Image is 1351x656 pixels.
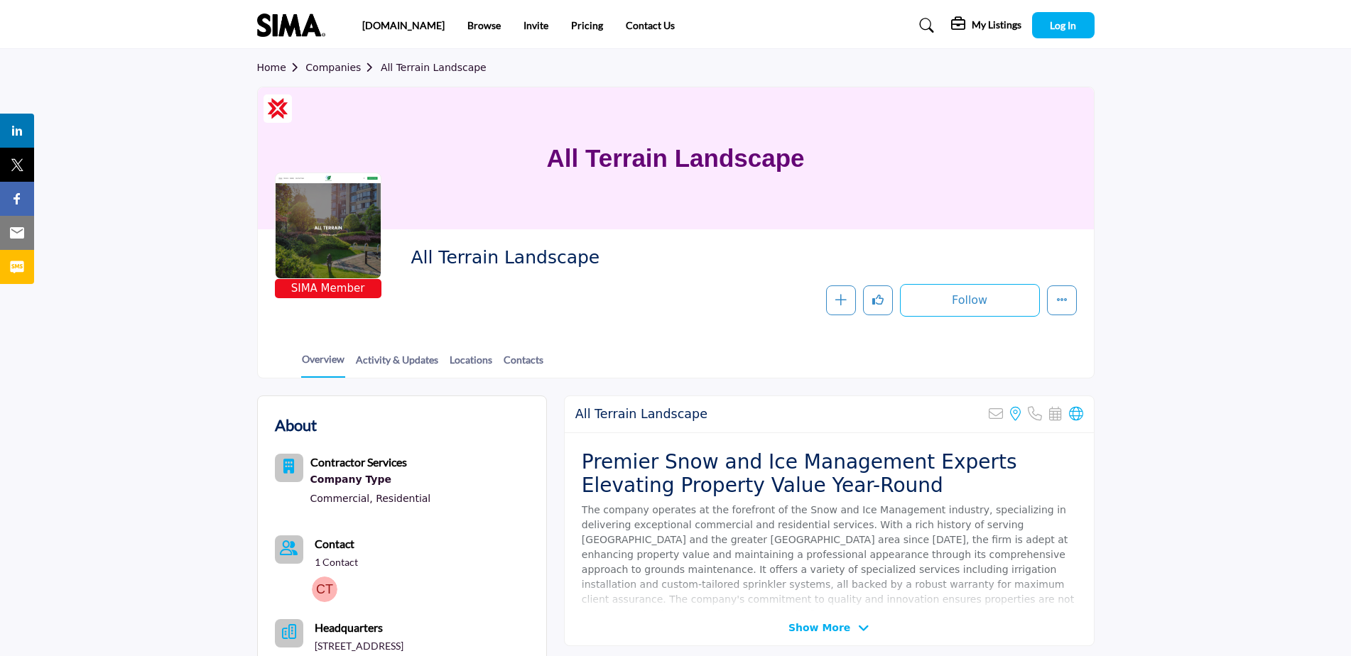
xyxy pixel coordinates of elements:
h2: About [275,413,317,437]
a: Residential [376,493,430,504]
div: A Company Type refers to the legal structure of a business, such as sole proprietorship, partners... [310,471,431,489]
img: CSP Certified [267,98,288,119]
a: Link of redirect to contact page [275,535,303,564]
a: Contacts [503,352,544,377]
span: Show More [788,621,850,635]
a: Contact [315,535,354,552]
a: Contact Us [626,19,675,31]
img: Craig T. [312,576,337,602]
button: Like [863,285,893,315]
b: Contact [315,537,354,550]
a: Locations [449,352,493,377]
a: Invite [523,19,548,31]
a: Companies [305,62,381,73]
b: Contractor Services [310,455,407,469]
p: The company operates at the forefront of the Snow and Ice Management industry, specializing in de... [582,503,1077,622]
a: Contractor Services [310,457,407,469]
a: Search [906,14,943,37]
button: More details [1047,285,1077,315]
button: Log In [1032,12,1095,38]
a: Home [257,62,306,73]
a: Company Type [310,471,431,489]
span: SIMA Member [278,280,379,297]
h2: Premier Snow and Ice Management Experts Elevating Property Value Year-Round [582,450,1077,498]
h1: All Terrain Landscape [546,87,804,229]
a: All Terrain Landscape [381,62,487,73]
span: All Terrain Landscape [411,246,731,270]
a: Overview [301,351,345,378]
p: [STREET_ADDRESS] [315,639,403,653]
a: Activity & Updates [355,352,439,377]
a: Pricing [571,19,603,31]
div: My Listings [951,17,1021,34]
button: Contact-Employee Icon [275,535,303,564]
b: Headquarters [315,619,383,636]
img: site Logo [257,13,332,37]
button: Follow [900,284,1040,317]
button: Category Icon [275,454,303,482]
span: Log In [1050,19,1076,31]
h5: My Listings [972,18,1021,31]
button: Headquarter icon [275,619,303,647]
a: Browse [467,19,501,31]
a: 1 Contact [315,555,358,569]
h2: All Terrain Landscape [575,407,707,422]
a: Commercial, [310,493,373,504]
a: [DOMAIN_NAME] [362,19,445,31]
